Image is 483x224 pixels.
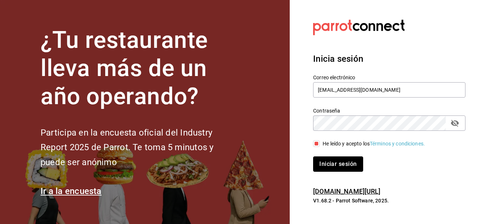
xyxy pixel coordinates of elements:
[313,187,380,195] a: [DOMAIN_NAME][URL]
[323,140,425,148] div: He leído y acepto los
[313,82,465,98] input: Ingresa tu correo electrónico
[313,156,363,172] button: Iniciar sesión
[313,108,465,113] label: Contraseña
[41,186,102,196] a: Ir a la encuesta
[370,141,425,147] a: Términos y condiciones.
[41,26,238,110] h1: ¿Tu restaurante lleva más de un año operando?
[449,117,461,129] button: passwordField
[313,52,465,65] h3: Inicia sesión
[41,125,238,170] h2: Participa en la encuesta oficial del Industry Report 2025 de Parrot. Te toma 5 minutos y puede se...
[313,197,465,204] p: V1.68.2 - Parrot Software, 2025.
[313,75,465,80] label: Correo electrónico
